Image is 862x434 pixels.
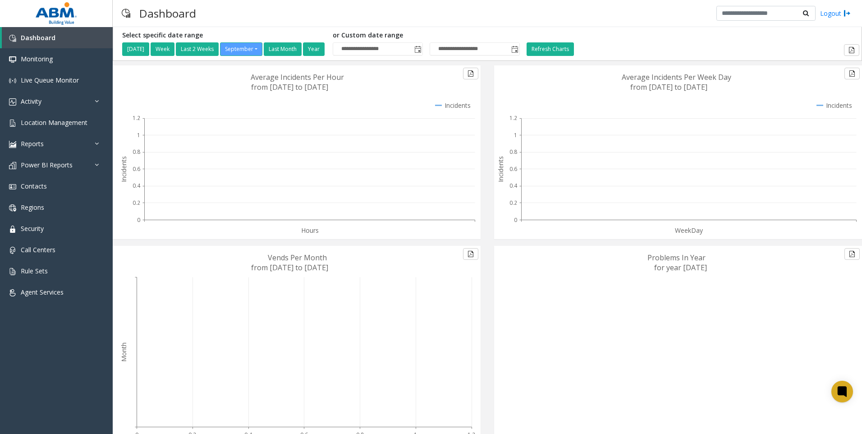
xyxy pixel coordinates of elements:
img: 'icon' [9,268,16,275]
span: Security [21,224,44,233]
button: Export to pdf [844,248,860,260]
button: Year [303,42,325,56]
button: Last Month [264,42,302,56]
text: 0.4 [133,182,141,189]
text: Vends Per Month [268,253,327,263]
span: Live Queue Monitor [21,76,79,84]
text: Month [119,342,128,362]
text: Average Incidents Per Hour [251,72,344,82]
text: from [DATE] to [DATE] [251,263,328,272]
text: 1 [514,131,517,139]
text: 0.8 [133,148,140,156]
text: 0 [137,216,140,224]
text: Average Incidents Per Week Day [622,72,731,82]
span: Contacts [21,182,47,190]
text: Incidents [119,156,128,182]
text: 0.8 [509,148,517,156]
button: Refresh Charts [527,42,574,56]
span: Power BI Reports [21,161,73,169]
img: 'icon' [9,226,16,233]
a: Logout [820,9,851,18]
span: Reports [21,139,44,148]
text: from [DATE] to [DATE] [251,82,328,92]
span: Toggle popup [413,43,422,55]
button: Week [151,42,174,56]
button: September [220,42,262,56]
img: 'icon' [9,35,16,42]
img: 'icon' [9,141,16,148]
button: Export to pdf [844,68,860,79]
img: 'icon' [9,56,16,63]
text: 0.6 [509,165,517,173]
h5: Select specific date range [122,32,326,39]
text: 0.6 [133,165,140,173]
h3: Dashboard [135,2,201,24]
text: 0.4 [509,182,518,189]
img: 'icon' [9,98,16,106]
text: Hours [301,226,319,235]
text: 0.2 [509,199,517,207]
img: logout [844,9,851,18]
a: Dashboard [2,27,113,48]
img: 'icon' [9,183,16,190]
img: pageIcon [122,2,130,24]
text: 1 [137,131,140,139]
text: from [DATE] to [DATE] [630,82,707,92]
button: Export to pdf [463,68,478,79]
button: Export to pdf [844,44,859,56]
h5: or Custom date range [333,32,520,39]
img: 'icon' [9,204,16,212]
text: WeekDay [675,226,703,235]
text: Incidents [496,156,505,182]
span: Activity [21,97,41,106]
span: Call Centers [21,245,55,254]
img: 'icon' [9,120,16,127]
span: Regions [21,203,44,212]
button: [DATE] [122,42,149,56]
img: 'icon' [9,289,16,296]
text: 1.2 [133,114,140,122]
text: 0 [514,216,517,224]
span: Dashboard [21,33,55,42]
img: 'icon' [9,162,16,169]
text: for year [DATE] [654,263,707,272]
img: 'icon' [9,77,16,84]
text: 1.2 [509,114,517,122]
span: Agent Services [21,288,64,296]
span: Location Management [21,118,87,127]
text: Problems In Year [647,253,706,263]
span: Monitoring [21,55,53,63]
button: Last 2 Weeks [176,42,219,56]
img: 'icon' [9,247,16,254]
text: 0.2 [133,199,140,207]
span: Rule Sets [21,267,48,275]
span: Toggle popup [509,43,519,55]
button: Export to pdf [463,248,478,260]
